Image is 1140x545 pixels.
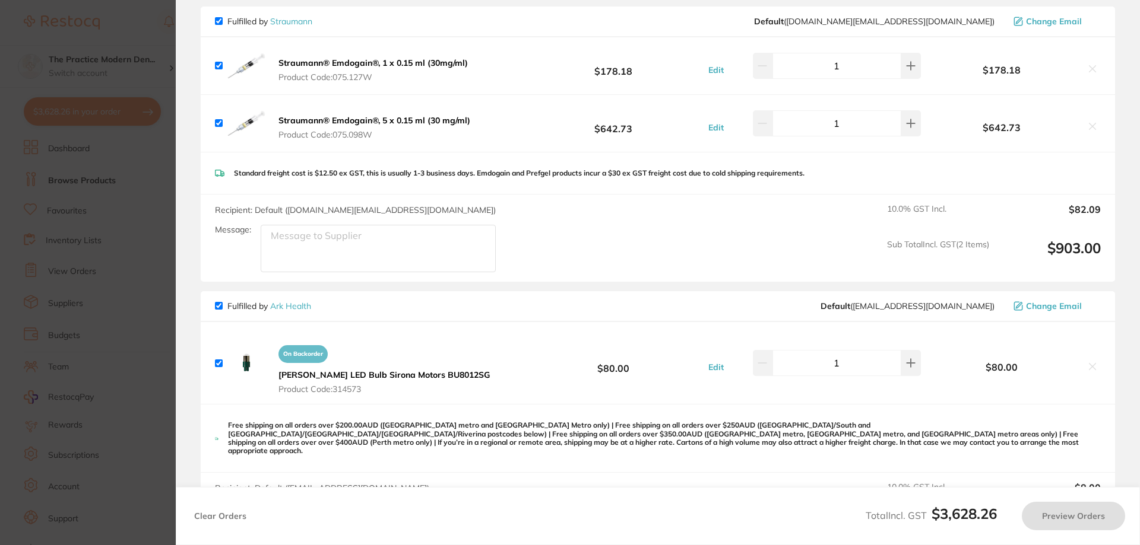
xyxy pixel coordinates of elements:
[275,340,493,394] button: On Backorder[PERSON_NAME] LED Bulb Sirona Motors BU8012SG Product Code:314573
[924,362,1079,372] b: $80.00
[275,115,474,140] button: Straumann® Emdogain®, 5 x 0.15 ml (30 mg/ml) Product Code:075.098W
[1022,502,1125,530] button: Preview Orders
[278,58,468,68] b: Straumann® Emdogain®, 1 x 0.15 ml (30mg/ml)
[278,130,470,139] span: Product Code: 075.098W
[932,505,997,522] b: $3,628.26
[227,301,311,311] p: Fulfilled by
[525,352,702,374] b: $80.00
[227,344,265,382] img: Y2RvdjJqcg
[1026,17,1082,26] span: Change Email
[227,47,265,85] img: aW41MTdxYQ
[821,301,995,311] span: cch@arkhealth.com.au
[1010,16,1101,27] button: Change Email
[275,58,471,82] button: Straumann® Emdogain®, 1 x 0.15 ml (30mg/ml) Product Code:075.127W
[999,204,1101,230] output: $82.09
[924,122,1079,133] b: $642.73
[887,482,989,508] span: 10.0 % GST Incl.
[999,482,1101,508] output: $8.00
[215,205,496,215] span: Recipient: Default ( [DOMAIN_NAME][EMAIL_ADDRESS][DOMAIN_NAME] )
[1026,301,1082,311] span: Change Email
[278,345,328,363] span: On Backorder
[228,421,1101,455] p: Free shipping on all orders over $200.00AUD ([GEOGRAPHIC_DATA] metro and [GEOGRAPHIC_DATA] Metro ...
[705,65,727,75] button: Edit
[215,225,251,235] label: Message:
[270,301,311,311] a: Ark Health
[525,55,702,77] b: $178.18
[525,112,702,134] b: $642.73
[191,502,250,530] button: Clear Orders
[227,17,312,26] p: Fulfilled by
[227,104,265,142] img: cjR2b3Rnbg
[754,17,995,26] span: customerservice.au@straumann.com
[234,169,805,177] p: Standard freight cost is $12.50 ex GST, this is usually 1-3 business days. Emdogain and Prefgel p...
[270,16,312,27] a: Straumann
[278,115,470,126] b: Straumann® Emdogain®, 5 x 0.15 ml (30 mg/ml)
[887,240,989,272] span: Sub Total Incl. GST ( 2 Items)
[215,483,429,493] span: Recipient: Default ( [EMAIL_ADDRESS][DOMAIN_NAME] )
[278,72,468,82] span: Product Code: 075.127W
[1010,301,1101,311] button: Change Email
[278,369,490,380] b: [PERSON_NAME] LED Bulb Sirona Motors BU8012SG
[705,362,727,372] button: Edit
[866,509,997,521] span: Total Incl. GST
[278,384,490,394] span: Product Code: 314573
[705,122,727,133] button: Edit
[999,240,1101,272] output: $903.00
[754,16,784,27] b: Default
[821,301,850,311] b: Default
[887,204,989,230] span: 10.0 % GST Incl.
[924,65,1079,75] b: $178.18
